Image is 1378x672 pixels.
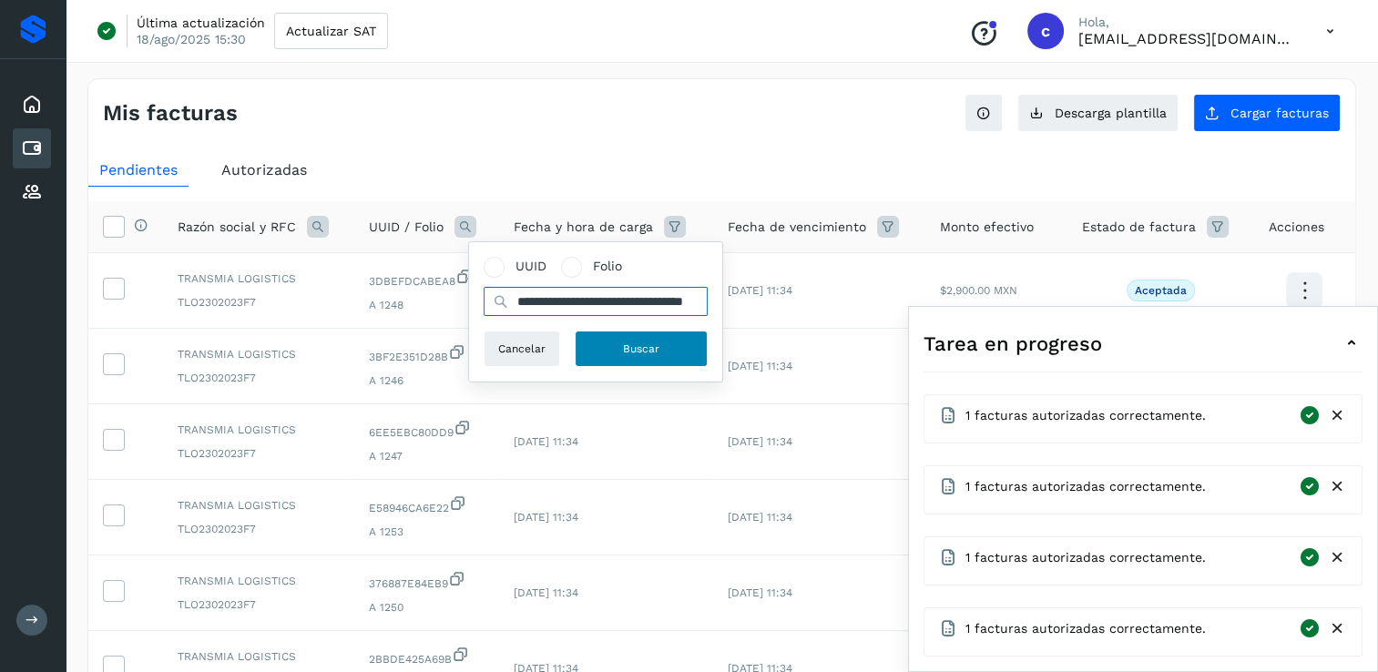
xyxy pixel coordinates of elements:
button: Descarga plantilla [1017,94,1179,132]
span: 1 facturas autorizadas correctamente. [965,477,1206,496]
span: TLO2302023F7 [178,445,340,462]
span: A 1250 [369,599,485,616]
span: [DATE] 11:34 [728,360,792,372]
span: Fecha de vencimiento [728,218,866,237]
div: Tarea en progreso [924,321,1363,365]
span: [DATE] 11:34 [728,284,792,297]
span: TLO2302023F7 [178,370,340,386]
span: Razón social y RFC [178,218,296,237]
span: Acciones [1269,218,1324,237]
span: [DATE] 11:34 [514,435,578,448]
p: Aceptada [1135,284,1187,297]
span: 3DBEFDCABEA8 [369,268,485,290]
div: Inicio [13,85,51,125]
span: TRANSMIA LOGISTICS [178,648,340,665]
span: [DATE] 11:34 [514,511,578,524]
p: Última actualización [137,15,265,31]
span: 376887E84EB9 [369,570,485,592]
span: TLO2302023F7 [178,521,340,537]
span: Actualizar SAT [286,25,376,37]
span: 1 facturas autorizadas correctamente. [965,619,1206,638]
span: [DATE] 11:34 [514,586,578,599]
span: 2BBDE425A69B [369,646,485,667]
span: Descarga plantilla [1055,107,1167,119]
span: A 1247 [369,448,485,464]
span: A 1253 [369,524,485,540]
span: TLO2302023F7 [178,596,340,613]
span: Estado de factura [1082,218,1196,237]
span: A 1248 [369,297,485,313]
button: Actualizar SAT [274,13,388,49]
span: Autorizadas [221,161,307,178]
span: [DATE] 11:34 [728,435,792,448]
span: 3BF2E351D28B [369,343,485,365]
button: Cargar facturas [1193,94,1341,132]
span: Fecha y hora de carga [514,218,653,237]
span: TLO2302023F7 [178,294,340,311]
div: Proveedores [13,172,51,212]
p: 18/ago/2025 15:30 [137,31,246,47]
span: TRANSMIA LOGISTICS [178,422,340,438]
h4: Mis facturas [103,100,238,127]
span: TRANSMIA LOGISTICS [178,270,340,287]
p: cxp@53cargo.com [1078,30,1297,47]
span: TRANSMIA LOGISTICS [178,573,340,589]
p: Hola, [1078,15,1297,30]
span: $2,900.00 MXN [940,284,1017,297]
span: [DATE] 11:34 [728,511,792,524]
span: TRANSMIA LOGISTICS [178,497,340,514]
span: 6EE5EBC80DD9 [369,419,485,441]
span: Tarea en progreso [924,329,1102,359]
span: UUID / Folio [369,218,444,237]
span: Monto efectivo [940,218,1034,237]
span: [DATE] 11:34 [728,586,792,599]
span: 1 facturas autorizadas correctamente. [965,406,1206,425]
span: Pendientes [99,161,178,178]
div: Cuentas por pagar [13,128,51,168]
span: E58946CA6E22 [369,494,485,516]
span: Cargar facturas [1230,107,1329,119]
span: A 1246 [369,372,485,389]
span: 1 facturas autorizadas correctamente. [965,548,1206,567]
span: TRANSMIA LOGISTICS [178,346,340,362]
